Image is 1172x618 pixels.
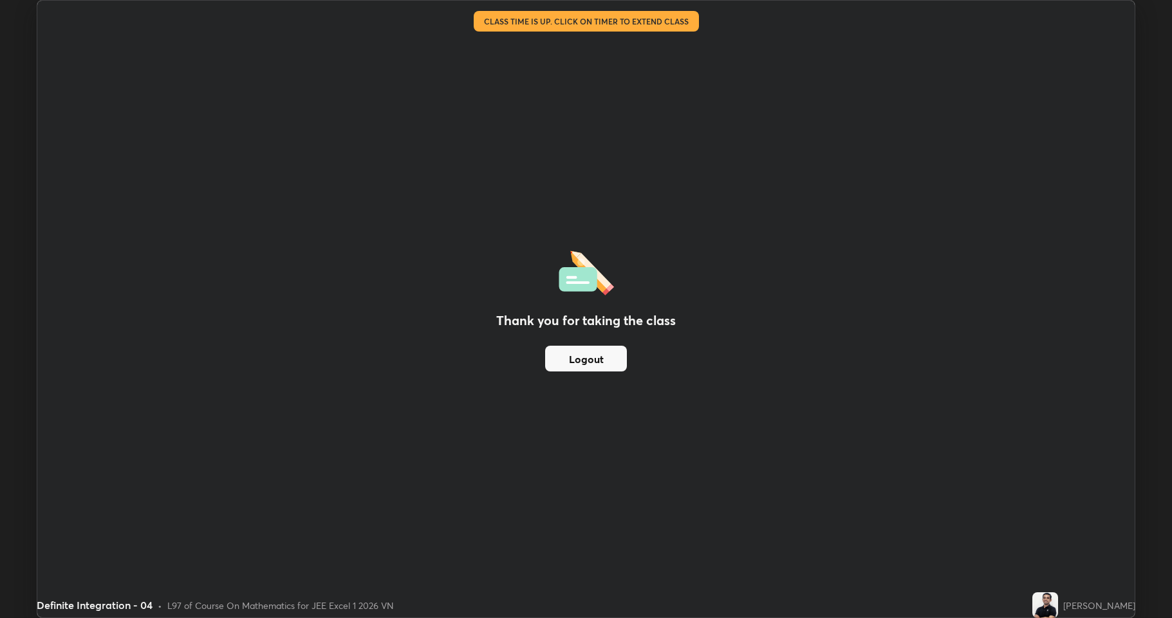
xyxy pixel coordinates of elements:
[545,346,627,371] button: Logout
[158,599,162,612] div: •
[559,247,614,295] img: offlineFeedback.1438e8b3.svg
[1063,599,1135,612] div: [PERSON_NAME]
[37,597,153,613] div: Definite Integration - 04
[1032,592,1058,618] img: f8aae543885a491b8a905e74841c74d5.jpg
[496,311,676,330] h2: Thank you for taking the class
[167,599,394,612] div: L97 of Course On Mathematics for JEE Excel 1 2026 VN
